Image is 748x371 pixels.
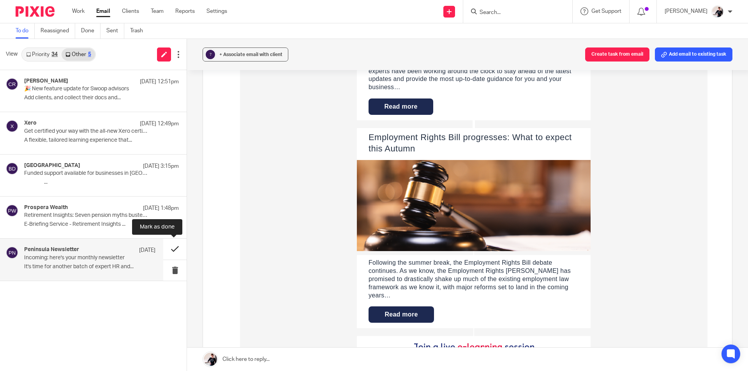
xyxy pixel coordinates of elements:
img: svg%3E [6,204,18,217]
p: It's time for another batch of expert HR and... [24,264,155,270]
span: A word from our founder: Prepare for further updates [160,263,326,281]
a: To do [16,23,35,39]
a: Work [72,7,85,15]
a: Settings [206,7,227,15]
p: A flexible, tailored learning experience that... [24,137,179,144]
input: Search [479,9,549,16]
span: And from keeping you up to date on the latest HR news to important guidance from our expert Healt... [129,190,335,213]
p: [DATE] 3:15pm [143,162,179,170]
button: Add email to existing task [655,47,732,62]
span: + Associate email with client [219,52,282,57]
div: 34 [51,52,58,57]
a: Trash [130,23,149,39]
span: View [6,50,18,58]
a: Reports [175,7,195,15]
p: [DATE] 1:48pm [143,204,179,212]
img: svg%3E [6,246,18,259]
span: Following the third reading in the House of Lords this month, our HR experts have been working ar... [129,302,331,333]
p: E-Briefing Service - Retirement Insights ... [24,221,179,228]
h4: [GEOGRAPHIC_DATA] [24,162,80,169]
a: Clients [122,7,139,15]
a: Other5 [62,48,95,61]
img: AV307615.jpg [711,5,724,18]
p: Incoming: here's your monthly newsletter [24,255,129,261]
h4: Xero [24,120,37,127]
p: 🎉 New feature update for Swoop advisors [24,86,148,92]
a: Employment Rights Bill [138,156,204,163]
img: svg%3E [6,78,18,90]
a: Sent [106,23,124,39]
h4: Prospera Wealth [24,204,68,211]
img: svg%3E [6,120,18,132]
p: Add clients, and collect their docs and... [24,95,179,101]
p: [PERSON_NAME] [665,7,707,15]
img: svg%3E [6,162,18,175]
img: peter done 62x62.png [129,257,160,288]
a: Team [151,7,164,15]
a: Priority34 [22,48,62,61]
p: [DATE] 12:51pm [140,78,179,86]
button: ? + Associate email with client [203,47,288,62]
a: Email [96,7,110,15]
img: Email titles banners (600 x 50 px) (47).png [117,224,351,243]
div: ? [206,50,215,59]
div: 5 [88,52,91,57]
a: Reassigned [41,23,75,39]
p: [DATE] [139,246,155,254]
h4: Peninsula Newsletter [24,246,79,253]
p: Retirement Insights: Seven pension myths busted - what savers often overlook about their retirement [24,212,148,219]
p: ͏ ‌ ͏ ‌ ͏ ‌ ͏ ‌ ͏ ‌... [24,179,179,186]
span: Get Support [591,9,621,14]
span: Hi [PERSON_NAME], [129,127,191,133]
a: Read more [144,346,177,352]
button: Create task from email [585,47,649,62]
strong: In The Loop [228,207,265,213]
p: Funded support available for businesses in [GEOGRAPHIC_DATA] and [GEOGRAPHIC_DATA] [24,170,148,177]
a: Done [81,23,101,39]
h4: [PERSON_NAME] [24,78,68,84]
span: Summer is over and it's time to gear up for an eventful Autumn. Now, the is passing through its f... [129,148,338,179]
p: [DATE] 12:49pm [140,120,179,128]
p: Get certified your way with the all-new Xero certification [24,128,148,135]
img: Pixie [16,6,55,17]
